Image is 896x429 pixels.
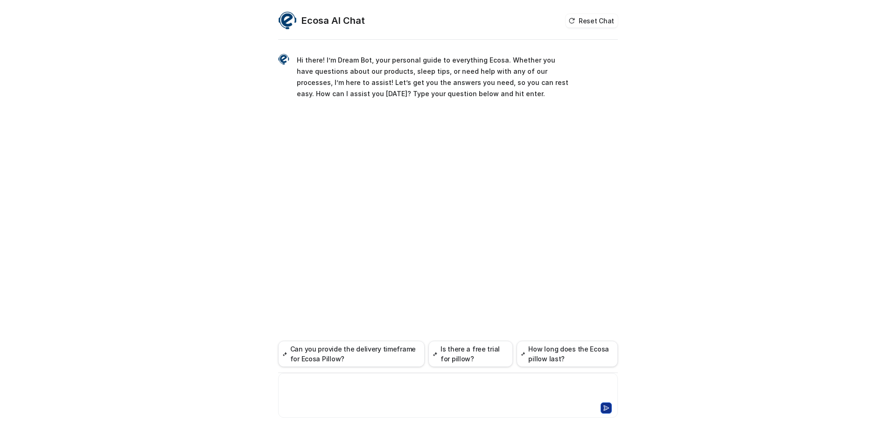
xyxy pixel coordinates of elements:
button: Can you provide the delivery timeframe for Ecosa Pillow? [278,341,425,367]
button: Reset Chat [566,14,618,28]
img: Widget [278,54,289,65]
button: How long does the Ecosa pillow last? [517,341,618,367]
button: Is there a free trial for pillow? [428,341,513,367]
img: Widget [278,11,297,30]
p: Hi there! I’m Dream Bot, your personal guide to everything Ecosa. Whether you have questions abou... [297,55,570,99]
h2: Ecosa AI Chat [301,14,365,27]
